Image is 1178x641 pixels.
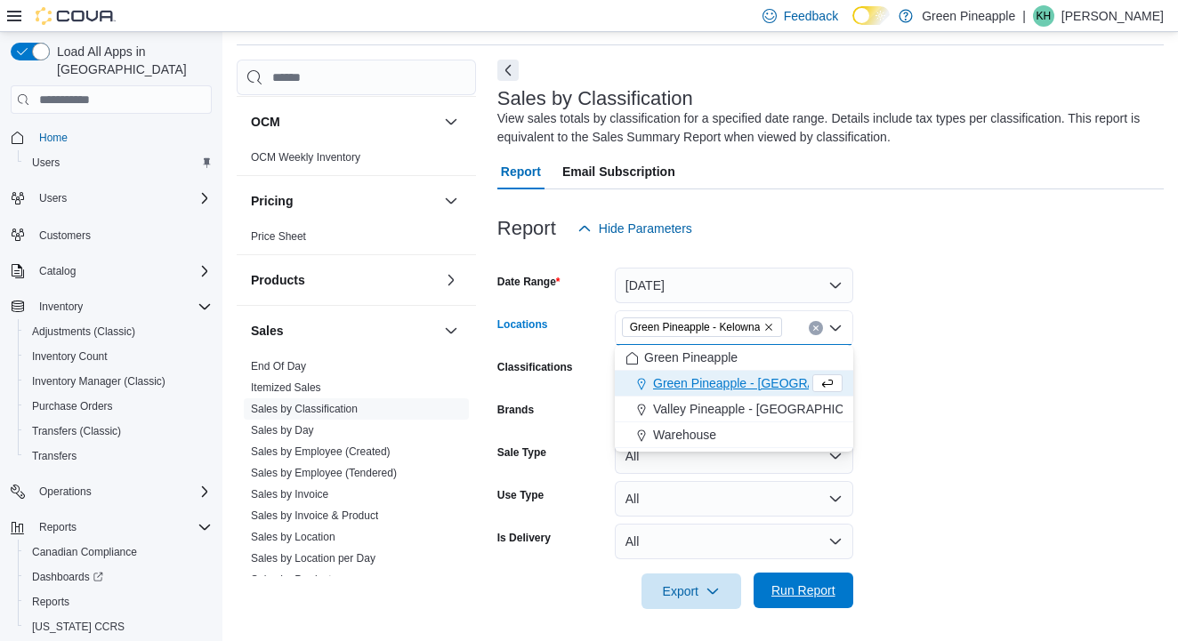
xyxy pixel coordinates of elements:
h3: Report [497,218,556,239]
a: Transfers (Classic) [25,421,128,442]
a: Dashboards [18,565,219,589]
span: Inventory Manager (Classic) [32,374,165,389]
span: Load All Apps in [GEOGRAPHIC_DATA] [50,43,212,78]
span: Valley Pineapple - [GEOGRAPHIC_DATA] [653,400,885,418]
span: Users [25,152,212,173]
span: Transfers (Classic) [32,424,121,438]
span: Inventory Count [25,346,212,367]
span: Users [32,188,212,209]
a: Sales by Employee (Created) [251,445,391,458]
p: Green Pineapple [922,5,1015,27]
span: Customers [39,228,91,243]
h3: Products [251,271,305,289]
button: Run Report [754,573,853,608]
button: Green Pineapple - [GEOGRAPHIC_DATA] [615,371,853,397]
div: Pricing [237,226,476,254]
img: Cova [36,7,116,25]
a: Price Sheet [251,230,306,243]
button: Canadian Compliance [18,540,219,565]
a: Sales by Product [251,573,332,586]
button: Valley Pineapple - [GEOGRAPHIC_DATA] [615,397,853,422]
a: Customers [32,225,98,246]
button: Products [440,269,462,291]
span: Email Subscription [562,154,675,189]
span: Washington CCRS [25,616,212,637]
button: Transfers [18,444,219,469]
button: Home [4,124,219,150]
a: Purchase Orders [25,396,120,417]
span: Reports [25,591,212,613]
a: Sales by Location [251,531,335,543]
div: Karin Hamm [1033,5,1054,27]
button: OCM [440,111,462,132]
label: Sale Type [497,445,546,460]
span: Warehouse [653,426,716,444]
button: Inventory [4,294,219,319]
span: Report [501,154,541,189]
span: Catalog [32,260,212,282]
span: Hide Parameters [599,220,692,237]
a: Sales by Classification [251,403,358,415]
button: Hide Parameters [570,211,699,246]
span: Users [39,191,67,205]
button: Transfers (Classic) [18,419,219,444]
button: All [615,481,853,517]
span: Inventory Count [32,349,108,364]
h3: Pricing [251,192,293,210]
h3: OCM [251,113,280,131]
span: Inventory [39,300,83,314]
button: Users [32,188,74,209]
button: Pricing [440,190,462,212]
a: Sales by Location per Day [251,552,375,565]
button: [DATE] [615,268,853,303]
button: Sales [440,320,462,341]
button: Close list of options [828,321,843,335]
span: Feedback [784,7,838,25]
a: OCM Weekly Inventory [251,151,360,164]
a: Users [25,152,67,173]
button: Next [497,60,519,81]
button: OCM [251,113,437,131]
button: Inventory Manager (Classic) [18,369,219,394]
span: Canadian Compliance [32,545,137,559]
button: Reports [18,589,219,614]
span: Users [32,156,60,170]
span: Home [32,126,212,148]
button: Users [18,150,219,175]
span: Inventory Manager (Classic) [25,371,212,392]
span: Green Pineapple [644,349,738,366]
span: Transfers (Classic) [25,421,212,442]
span: Green Pineapple - Kelowna [622,317,783,337]
label: Use Type [497,488,544,502]
a: Inventory Manager (Classic) [25,371,173,392]
a: Reports [25,591,77,613]
button: Inventory [32,296,90,317]
button: Catalog [4,259,219,284]
p: [PERSON_NAME] [1061,5,1164,27]
h3: Sales by Classification [497,88,693,109]
h3: Sales [251,322,284,340]
a: End Of Day [251,360,306,373]
label: Locations [497,317,548,332]
label: Classifications [497,360,573,374]
span: Run Report [771,581,835,599]
button: Customers [4,221,219,247]
label: Brands [497,403,534,417]
span: Operations [32,481,212,502]
a: Transfers [25,445,84,467]
button: Pricing [251,192,437,210]
a: Home [32,127,75,148]
span: Purchase Orders [25,396,212,417]
button: All [615,438,853,474]
div: View sales totals by classification for a specified date range. Details include tax types per cla... [497,109,1155,147]
a: Itemized Sales [251,381,321,394]
button: [US_STATE] CCRS [18,614,219,639]
button: Users [4,186,219,211]
button: Products [251,271,437,289]
span: Dashboards [32,570,103,584]
button: Purchase Orders [18,394,219,419]
span: Purchase Orders [32,399,113,413]
span: Adjustments (Classic) [25,321,212,342]
span: Reports [32,517,212,538]
button: Sales [251,322,437,340]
